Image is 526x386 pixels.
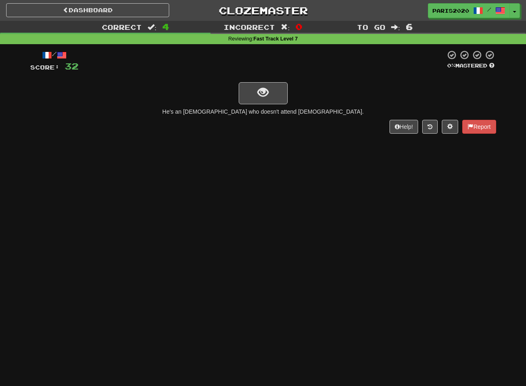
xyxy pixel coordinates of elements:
span: 6 [406,22,413,31]
span: Score: [30,64,60,71]
a: paris2020 / [428,3,510,18]
span: paris2020 [432,7,469,14]
span: : [148,24,157,31]
span: / [487,7,491,12]
div: Mastered [445,62,496,70]
span: 0 [295,22,302,31]
span: : [281,24,290,31]
a: Dashboard [6,3,169,17]
strong: Fast Track Level 7 [253,36,298,42]
button: Report [462,120,496,134]
span: To go [357,23,385,31]
span: 4 [162,22,169,31]
span: Correct [102,23,142,31]
div: He's an [DEMOGRAPHIC_DATA] who doesn't attend [DEMOGRAPHIC_DATA]. [30,108,496,116]
button: show sentence [239,82,288,104]
a: Clozemaster [181,3,345,18]
span: 32 [65,61,78,71]
button: Round history (alt+y) [422,120,438,134]
span: 0 % [447,62,455,69]
button: Help! [389,120,419,134]
span: : [391,24,400,31]
div: / [30,50,78,60]
span: Incorrect [224,23,275,31]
